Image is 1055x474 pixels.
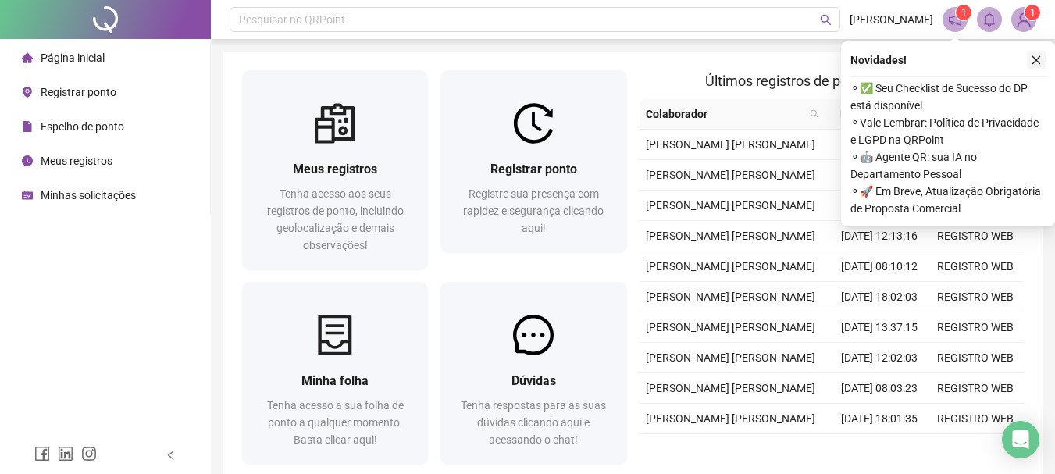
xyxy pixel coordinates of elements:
span: Minha folha [301,373,369,388]
td: [DATE] 18:02:41 [832,160,928,191]
span: [PERSON_NAME] [PERSON_NAME] [646,230,815,242]
span: Registre sua presença com rapidez e segurança clicando aqui! [463,187,604,234]
span: Registrar ponto [490,162,577,176]
span: close [1031,55,1042,66]
a: Registrar pontoRegistre sua presença com rapidez e segurança clicando aqui! [440,70,626,252]
span: Dúvidas [511,373,556,388]
span: ⚬ 🤖 Agente QR: sua IA no Departamento Pessoal [850,148,1046,183]
span: Tenha respostas para as suas dúvidas clicando aqui e acessando o chat! [461,399,606,446]
span: home [22,52,33,63]
sup: 1 [956,5,971,20]
span: Espelho de ponto [41,120,124,133]
td: REGISTRO WEB [928,434,1024,465]
span: [PERSON_NAME] [PERSON_NAME] [646,169,815,181]
span: ⚬ Vale Lembrar: Política de Privacidade e LGPD na QRPoint [850,114,1046,148]
td: REGISTRO WEB [928,343,1024,373]
span: left [166,450,176,461]
td: REGISTRO WEB [928,251,1024,282]
td: REGISTRO WEB [928,404,1024,434]
td: [DATE] 08:10:12 [832,251,928,282]
span: Meus registros [41,155,112,167]
td: [DATE] 08:03:23 [832,373,928,404]
span: 1 [961,7,967,18]
span: [PERSON_NAME] [PERSON_NAME] [646,412,815,425]
th: Data/Hora [825,99,918,130]
td: [DATE] 12:02:03 [832,343,928,373]
span: schedule [22,190,33,201]
span: facebook [34,446,50,462]
a: DúvidasTenha respostas para as suas dúvidas clicando aqui e acessando o chat! [440,282,626,464]
span: search [810,109,819,119]
span: Novidades ! [850,52,907,69]
td: REGISTRO WEB [928,221,1024,251]
span: notification [948,12,962,27]
td: [DATE] 10:34:53 [832,130,928,160]
td: [DATE] 13:35:54 [832,434,928,465]
img: 89836 [1012,8,1035,31]
span: [PERSON_NAME] [PERSON_NAME] [646,351,815,364]
td: [DATE] 18:02:03 [832,282,928,312]
span: Tenha acesso aos seus registros de ponto, incluindo geolocalização e demais observações! [267,187,404,251]
span: [PERSON_NAME] [PERSON_NAME] [646,199,815,212]
sup: Atualize o seu contato no menu Meus Dados [1025,5,1040,20]
span: Registrar ponto [41,86,116,98]
span: Página inicial [41,52,105,64]
span: Data/Hora [832,105,900,123]
span: ⚬ ✅ Seu Checklist de Sucesso do DP está disponível [850,80,1046,114]
span: [PERSON_NAME] [PERSON_NAME] [646,321,815,333]
span: [PERSON_NAME] [PERSON_NAME] [646,260,815,273]
div: Open Intercom Messenger [1002,421,1039,458]
span: clock-circle [22,155,33,166]
span: environment [22,87,33,98]
span: Últimos registros de ponto sincronizados [705,73,957,89]
span: [PERSON_NAME] [850,11,933,28]
td: [DATE] 18:01:35 [832,404,928,434]
span: 1 [1030,7,1035,18]
span: Colaborador [646,105,804,123]
td: REGISTRO WEB [928,373,1024,404]
a: Minha folhaTenha acesso a sua folha de ponto a qualquer momento. Basta clicar aqui! [242,282,428,464]
span: search [820,14,832,26]
span: ⚬ 🚀 Em Breve, Atualização Obrigatória de Proposta Comercial [850,183,1046,217]
span: bell [982,12,996,27]
span: file [22,121,33,132]
td: [DATE] 13:30:47 [832,191,928,221]
span: instagram [81,446,97,462]
span: [PERSON_NAME] [PERSON_NAME] [646,382,815,394]
a: Meus registrosTenha acesso aos seus registros de ponto, incluindo geolocalização e demais observa... [242,70,428,269]
span: search [807,102,822,126]
td: REGISTRO WEB [928,312,1024,343]
span: [PERSON_NAME] [PERSON_NAME] [646,290,815,303]
span: Meus registros [293,162,377,176]
td: [DATE] 12:13:16 [832,221,928,251]
span: [PERSON_NAME] [PERSON_NAME] [646,138,815,151]
span: linkedin [58,446,73,462]
span: Minhas solicitações [41,189,136,201]
span: Tenha acesso a sua folha de ponto a qualquer momento. Basta clicar aqui! [267,399,404,446]
td: [DATE] 13:37:15 [832,312,928,343]
td: REGISTRO WEB [928,282,1024,312]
